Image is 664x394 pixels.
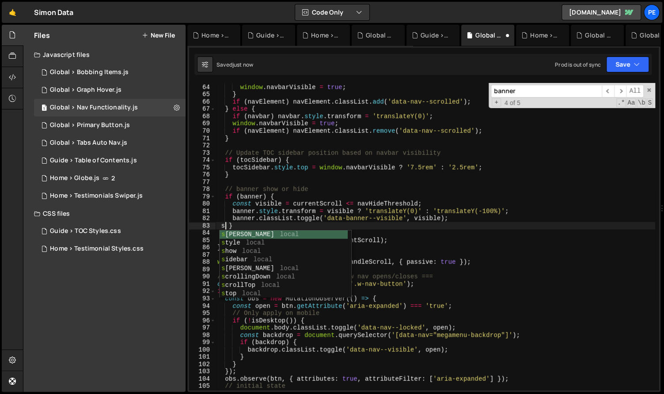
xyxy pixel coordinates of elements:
[189,222,216,230] div: 83
[189,353,216,361] div: 101
[34,99,186,116] div: 16753/46225.js
[189,193,216,201] div: 79
[637,98,646,107] span: Whole Word Search
[256,31,285,40] div: Guide > TOC Styles.css
[530,31,558,40] div: Home > Globe.js
[189,346,216,354] div: 100
[189,208,216,215] div: 81
[189,244,216,251] div: 86
[34,116,186,134] div: 16753/45990.js
[189,186,216,193] div: 78
[189,84,216,91] div: 64
[42,105,47,112] span: 1
[189,171,216,179] div: 76
[189,295,216,303] div: 93
[189,288,216,295] div: 92
[34,7,74,18] div: Simon Data
[23,46,186,64] div: Javascript files
[616,98,626,107] span: RegExp Search
[111,175,115,182] span: 2
[189,259,216,266] div: 88
[50,68,129,76] div: Global > Bobbing Items.js
[34,64,186,81] div: 16753/46060.js
[34,152,186,169] div: 16753/46418.js
[201,31,230,40] div: Home > Testimonial Styles.css
[34,222,186,240] div: 16753/46419.css
[189,135,216,143] div: 71
[216,61,253,68] div: Saved
[34,81,186,99] div: 16753/45758.js
[50,174,99,182] div: Home > Globe.js
[2,2,23,23] a: 🤙
[189,332,216,339] div: 98
[189,310,216,317] div: 95
[189,120,216,128] div: 69
[189,251,216,259] div: 87
[50,139,127,147] div: Global > Tabs Auto Nav.js
[492,98,501,107] span: Toggle Replace mode
[585,31,613,40] div: Global > Bobbing Items.js
[34,169,186,187] div: 16753/46016.js
[189,361,216,368] div: 102
[189,179,216,186] div: 77
[501,99,524,107] span: 4 of 5
[23,205,186,222] div: CSS files
[189,91,216,98] div: 65
[50,104,138,112] div: Global > Nav Functionality.js
[142,32,175,39] button: New File
[189,273,216,281] div: 90
[189,215,216,222] div: 82
[189,142,216,150] div: 72
[189,317,216,325] div: 96
[189,105,216,113] div: 67
[606,56,649,72] button: Save
[562,4,641,20] a: [DOMAIN_NAME]
[555,61,601,68] div: Prod is out of sync
[189,229,216,237] div: 84
[189,113,216,120] div: 68
[189,303,216,310] div: 94
[311,31,339,40] div: Home > Testimonials Swiper.js
[189,324,216,332] div: 97
[189,98,216,106] div: 66
[647,98,653,107] span: Search In Selection
[34,30,50,40] h2: Files
[366,31,394,40] div: Global > Tabs Auto Nav.js
[50,157,137,165] div: Guide > Table of Contents.js
[189,128,216,135] div: 70
[421,31,449,40] div: Guide > Table of Contents.js
[189,237,216,244] div: 85
[50,86,121,94] div: Global > Graph Hover.js
[189,339,216,346] div: 99
[602,85,614,98] span: ​
[189,383,216,390] div: 105
[644,4,660,20] a: Pe
[475,31,504,40] div: Global > Nav Functionality.js
[189,266,216,274] div: 89
[34,240,186,258] div: 16753/45793.css
[34,134,186,152] div: 16753/46062.js
[50,121,130,129] div: Global > Primary Button.js
[232,61,253,68] div: just now
[626,98,636,107] span: CaseSensitive Search
[34,187,186,205] div: 16753/45792.js
[189,157,216,164] div: 74
[50,227,121,235] div: Guide > TOC Styles.css
[189,281,216,288] div: 91
[614,85,626,98] span: ​
[491,85,602,98] input: Search for
[189,375,216,383] div: 104
[189,200,216,208] div: 80
[50,245,144,253] div: Home > Testimonial Styles.css
[295,4,369,20] button: Code Only
[189,150,216,157] div: 73
[626,85,644,98] span: Alt-Enter
[189,164,216,172] div: 75
[189,368,216,375] div: 103
[50,192,143,200] div: Home > Testimonials Swiper.js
